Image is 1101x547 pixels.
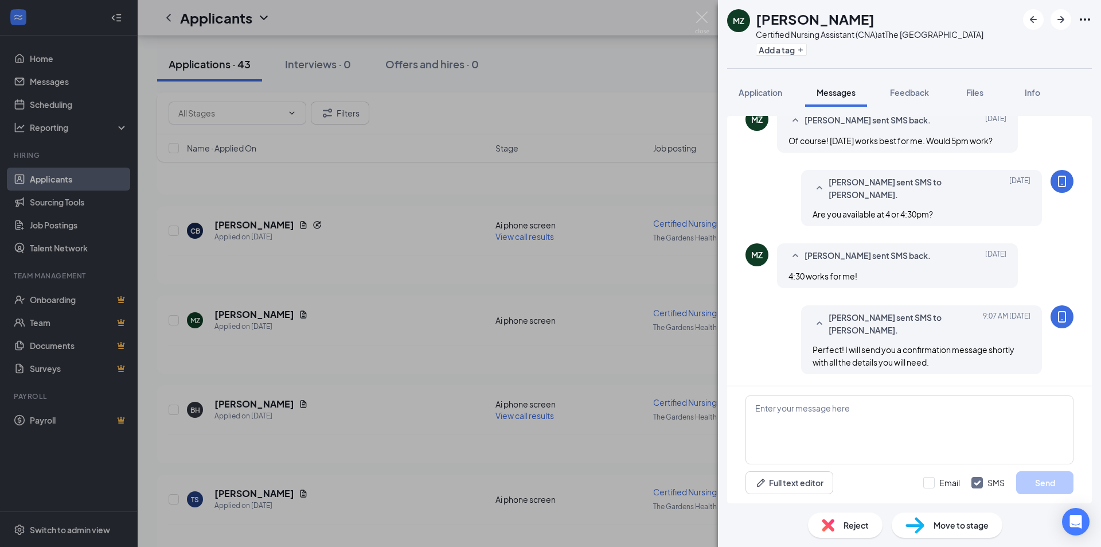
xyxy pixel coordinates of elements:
svg: Plus [797,46,804,53]
div: MZ [751,249,763,261]
span: [PERSON_NAME] sent SMS back. [805,249,931,263]
span: Messages [817,87,856,98]
span: [DATE] [985,249,1006,263]
span: Of course! [DATE] works best for me. Would 5pm work? [788,135,993,146]
svg: MobileSms [1055,174,1069,188]
span: Feedback [890,87,929,98]
span: [DATE] [985,114,1006,127]
svg: Pen [755,477,767,488]
svg: ArrowRight [1054,13,1068,26]
button: PlusAdd a tag [756,44,807,56]
span: Reject [844,519,869,532]
span: Move to stage [934,519,989,532]
svg: MobileSms [1055,310,1069,324]
button: ArrowRight [1051,9,1071,30]
button: ArrowLeftNew [1023,9,1044,30]
span: Application [739,87,782,98]
svg: ArrowLeftNew [1026,13,1040,26]
div: Certified Nursing Assistant (CNA) at The [GEOGRAPHIC_DATA] [756,29,983,40]
button: Send [1016,471,1073,494]
div: Open Intercom Messenger [1062,508,1090,536]
h1: [PERSON_NAME] [756,9,874,29]
svg: SmallChevronUp [788,249,802,263]
svg: SmallChevronUp [813,317,826,331]
span: [DATE] [1009,176,1030,201]
span: Info [1025,87,1040,98]
svg: SmallChevronUp [813,181,826,195]
span: [PERSON_NAME] sent SMS to [PERSON_NAME]. [829,311,979,336]
span: [PERSON_NAME] sent SMS to [PERSON_NAME]. [829,176,979,201]
span: Files [966,87,983,98]
div: MZ [733,15,744,26]
span: Perfect! I will send you a confirmation message shortly with all the details you will need. [813,344,1014,367]
span: [PERSON_NAME] sent SMS back. [805,114,931,127]
div: MZ [751,114,763,125]
button: Full text editorPen [745,471,833,494]
span: 4:30 works for me! [788,271,857,281]
span: Are you available at 4 or 4:30pm? [813,209,933,219]
span: [DATE] 9:07 AM [983,311,1030,336]
svg: SmallChevronUp [788,114,802,127]
svg: Ellipses [1078,13,1092,26]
